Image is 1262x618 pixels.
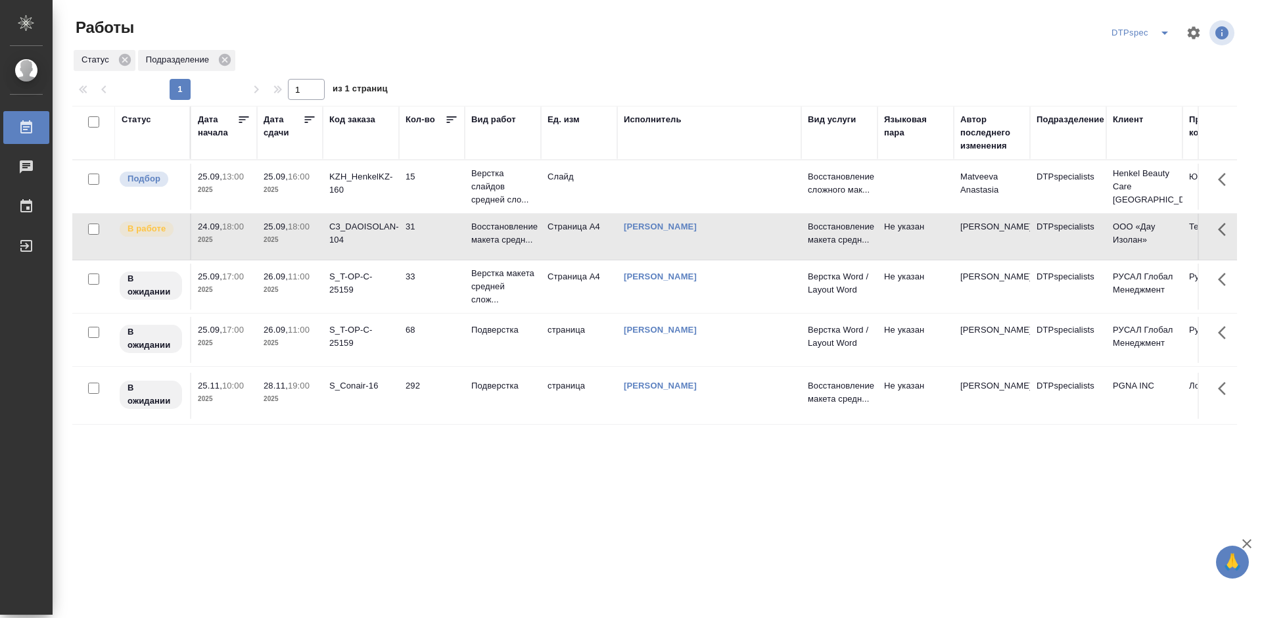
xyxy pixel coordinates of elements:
td: [PERSON_NAME] [954,317,1030,363]
p: 2025 [198,392,250,406]
div: KZH_HenkelKZ-160 [329,170,392,197]
p: 10:00 [222,381,244,391]
p: Восстановление макета средн... [808,220,871,247]
p: Henkel Beauty Care [GEOGRAPHIC_DATA] [1113,167,1176,206]
td: Страница А4 [541,264,617,310]
p: Подразделение [146,53,214,66]
td: 33 [399,264,465,310]
div: C3_DAOISOLAN-104 [329,220,392,247]
div: split button [1108,22,1178,43]
div: Ед. изм [548,113,580,126]
span: Настроить таблицу [1178,17,1209,49]
p: 2025 [264,183,316,197]
div: S_Conair-16 [329,379,392,392]
div: S_T-OP-C-25159 [329,270,392,297]
div: Вид работ [471,113,516,126]
div: S_T-OP-C-25159 [329,323,392,350]
td: [PERSON_NAME] [954,214,1030,260]
a: [PERSON_NAME] [624,325,697,335]
p: 25.09, [264,222,288,231]
div: Дата сдачи [264,113,303,139]
p: В ожидании [128,381,174,408]
button: Здесь прячутся важные кнопки [1210,214,1242,245]
p: 17:00 [222,272,244,281]
td: Страница А4 [541,214,617,260]
span: из 1 страниц [333,81,388,100]
td: 68 [399,317,465,363]
td: Matveeva Anastasia [954,164,1030,210]
span: Посмотреть информацию [1209,20,1237,45]
p: В работе [128,222,166,235]
p: 25.11, [198,381,222,391]
p: 2025 [198,183,250,197]
p: 2025 [198,283,250,297]
p: Подверстка [471,323,534,337]
td: DTPspecialists [1030,317,1106,363]
td: страница [541,373,617,419]
button: Здесь прячутся важные кнопки [1210,264,1242,295]
td: DTPspecialists [1030,164,1106,210]
p: Верстка Word / Layout Word [808,270,871,297]
div: Подразделение [1037,113,1104,126]
div: Исполнитель [624,113,682,126]
td: страница [541,317,617,363]
p: Верстка слайдов средней сло... [471,167,534,206]
p: 25.09, [264,172,288,181]
div: Дата начала [198,113,237,139]
div: Вид услуги [808,113,856,126]
p: 18:00 [288,222,310,231]
p: 26.09, [264,272,288,281]
p: 18:00 [222,222,244,231]
p: Восстановление сложного мак... [808,170,871,197]
td: Русал [1182,264,1259,310]
td: Не указан [877,214,954,260]
td: Технический [1182,214,1259,260]
p: 25.09, [198,325,222,335]
button: Здесь прячутся важные кнопки [1210,373,1242,404]
div: Кол-во [406,113,435,126]
a: [PERSON_NAME] [624,381,697,391]
td: Русал [1182,317,1259,363]
div: Автор последнего изменения [960,113,1023,153]
p: ООО «Дау Изолан» [1113,220,1176,247]
p: РУСАЛ Глобал Менеджмент [1113,323,1176,350]
button: Здесь прячутся важные кнопки [1210,317,1242,348]
div: Языковая пара [884,113,947,139]
td: Не указан [877,317,954,363]
a: [PERSON_NAME] [624,222,697,231]
p: 11:00 [288,272,310,281]
td: Юридический [1182,164,1259,210]
p: 2025 [198,337,250,350]
td: Локализация [1182,373,1259,419]
p: 13:00 [222,172,244,181]
td: Слайд [541,164,617,210]
div: Подразделение [138,50,235,71]
p: В ожидании [128,325,174,352]
p: 2025 [264,283,316,297]
div: Проектная команда [1189,113,1252,139]
p: 2025 [264,337,316,350]
p: Статус [82,53,114,66]
td: 15 [399,164,465,210]
p: РУСАЛ Глобал Менеджмент [1113,270,1176,297]
div: Код заказа [329,113,375,126]
div: Клиент [1113,113,1143,126]
button: Здесь прячутся важные кнопки [1210,164,1242,195]
button: 🙏 [1216,546,1249,579]
td: [PERSON_NAME] [954,264,1030,310]
p: 26.09, [264,325,288,335]
span: 🙏 [1221,548,1244,576]
p: Восстановление макета средн... [808,379,871,406]
p: 24.09, [198,222,222,231]
span: Работы [72,17,134,38]
p: PGNA INC [1113,379,1176,392]
p: Верстка макета средней слож... [471,267,534,306]
td: DTPspecialists [1030,264,1106,310]
p: 19:00 [288,381,310,391]
p: Подбор [128,172,160,185]
div: Статус [74,50,135,71]
td: DTPspecialists [1030,214,1106,260]
td: [PERSON_NAME] [954,373,1030,419]
p: 16:00 [288,172,310,181]
div: Статус [122,113,151,126]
